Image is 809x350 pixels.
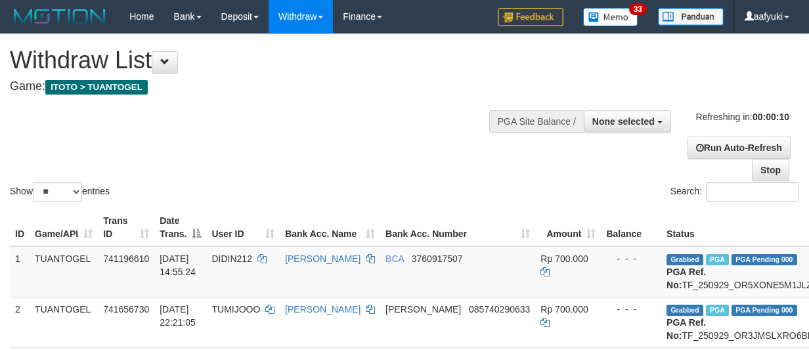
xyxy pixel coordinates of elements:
a: [PERSON_NAME] [285,304,361,315]
div: - - - [606,252,656,265]
td: TUANTOGEL [30,297,98,347]
th: Balance [601,209,661,246]
div: PGA Site Balance / [489,110,584,133]
span: BCA [385,253,404,264]
span: ITOTO > TUANTOGEL [45,80,148,95]
th: Date Trans.: activate to sort column descending [154,209,206,246]
td: 1 [10,246,30,297]
th: Trans ID: activate to sort column ascending [98,209,154,246]
b: PGA Ref. No: [667,317,706,341]
span: 741656730 [103,304,149,315]
th: Game/API: activate to sort column ascending [30,209,98,246]
strong: 00:00:10 [753,112,789,122]
th: ID [10,209,30,246]
td: TUANTOGEL [30,246,98,297]
a: Run Auto-Refresh [688,137,791,159]
span: PGA Pending [732,305,797,316]
h4: Game: [10,80,526,93]
input: Search: [706,182,799,202]
span: Grabbed [667,305,703,316]
span: Refreshing in: [696,112,789,122]
span: [DATE] 22:21:05 [160,304,196,328]
img: Feedback.jpg [498,8,563,26]
label: Search: [670,182,799,202]
span: Copy 3760917507 to clipboard [412,253,463,264]
select: Showentries [33,182,82,202]
b: PGA Ref. No: [667,267,706,290]
button: None selected [584,110,671,133]
img: panduan.png [658,8,724,26]
a: [PERSON_NAME] [285,253,361,264]
a: Stop [752,159,789,181]
span: DIDIN212 [211,253,251,264]
span: Copy 085740290633 to clipboard [469,304,530,315]
span: [PERSON_NAME] [385,304,461,315]
span: None selected [592,116,655,127]
th: Bank Acc. Name: activate to sort column ascending [280,209,380,246]
img: Button%20Memo.svg [583,8,638,26]
td: 2 [10,297,30,347]
div: - - - [606,303,656,316]
span: Rp 700.000 [540,304,588,315]
span: 741196610 [103,253,149,264]
span: Grabbed [667,254,703,265]
span: TUMIJOOO [211,304,260,315]
h1: Withdraw List [10,47,526,74]
th: Amount: activate to sort column ascending [535,209,601,246]
th: User ID: activate to sort column ascending [206,209,280,246]
span: 33 [629,3,647,15]
span: Marked by aafchonlypin [706,305,729,316]
th: Bank Acc. Number: activate to sort column ascending [380,209,535,246]
span: Rp 700.000 [540,253,588,264]
span: [DATE] 14:55:24 [160,253,196,277]
img: MOTION_logo.png [10,7,110,26]
span: PGA Pending [732,254,797,265]
label: Show entries [10,182,110,202]
span: Marked by aafyoumonoriya [706,254,729,265]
